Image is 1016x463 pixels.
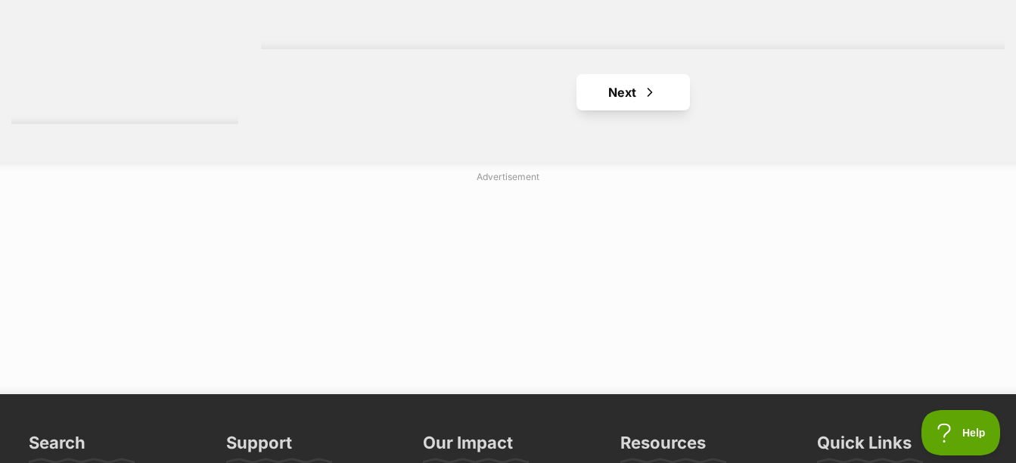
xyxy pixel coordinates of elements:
h3: Search [29,432,85,462]
iframe: Help Scout Beacon - Open [921,410,1001,455]
nav: Pagination [261,74,1005,110]
h3: Quick Links [817,432,912,462]
h3: Our Impact [423,432,513,462]
h3: Support [226,432,292,462]
iframe: Advertisement [141,190,875,379]
a: Next page [576,74,690,110]
h3: Resources [620,432,706,462]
